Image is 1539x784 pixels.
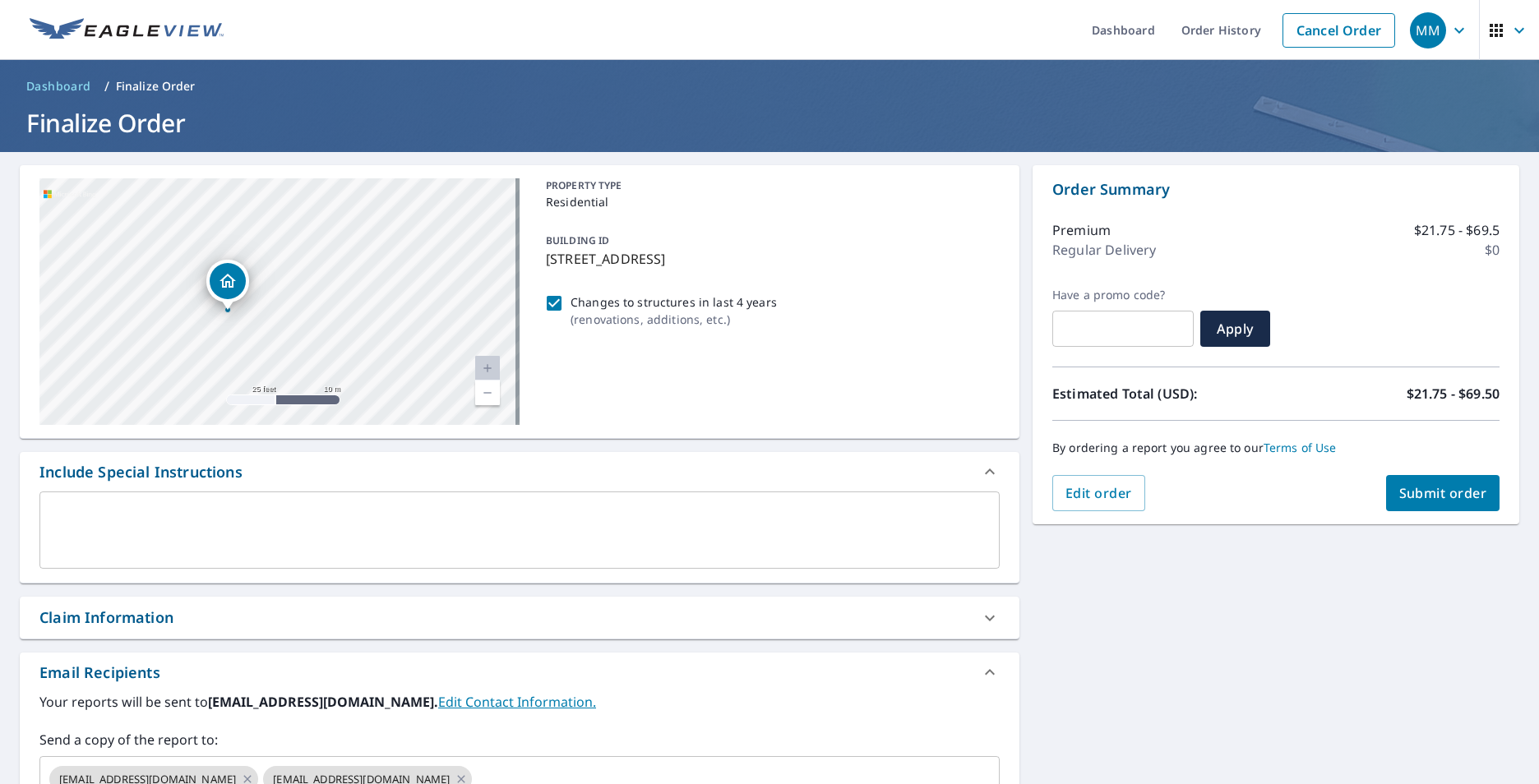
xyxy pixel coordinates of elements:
p: By ordering a report you agree to our [1052,440,1500,455]
a: Current Level 20, Zoom Out [475,380,500,405]
span: Dashboard [26,78,91,95]
div: MM [1410,12,1446,48]
p: Finalize Order [116,78,196,95]
nav: breadcrumb [20,73,1519,99]
a: EditContactInfo [438,693,596,711]
img: EV Logo [30,18,224,43]
b: [EMAIL_ADDRESS][DOMAIN_NAME]. [208,693,438,711]
button: Submit order [1386,475,1500,511]
p: ( renovations, additions, etc. ) [571,311,777,328]
p: Regular Delivery [1052,240,1156,260]
label: Your reports will be sent to [39,692,1000,712]
h1: Finalize Order [20,106,1519,140]
div: Claim Information [39,606,173,629]
a: Cancel Order [1282,13,1395,48]
a: Current Level 20, Zoom In Disabled [475,356,500,380]
p: $21.75 - $69.5 [1414,220,1500,240]
button: Edit order [1052,475,1145,511]
p: Order Summary [1052,178,1500,201]
span: Edit order [1065,484,1132,502]
p: Estimated Total (USD): [1052,384,1276,404]
a: Dashboard [20,73,98,99]
p: $21.75 - $69.50 [1407,384,1500,404]
p: PROPERTY TYPE [546,178,993,193]
a: Terms of Use [1264,440,1337,455]
div: Claim Information [20,597,1019,639]
label: Send a copy of the report to: [39,730,1000,749]
button: Apply [1200,311,1270,347]
p: Residential [546,193,993,210]
p: $0 [1485,240,1500,260]
label: Have a promo code? [1052,288,1194,302]
span: Submit order [1399,484,1487,502]
li: / [104,76,109,96]
div: Dropped pin, building 1, Residential property, 1715 Nantucket Dr Houston, TX 77057 [206,260,249,311]
p: [STREET_ADDRESS] [546,249,993,269]
p: Premium [1052,220,1111,240]
span: Apply [1213,320,1257,338]
div: Include Special Instructions [39,461,243,483]
p: BUILDING ID [546,233,609,247]
div: Include Special Instructions [20,452,1019,491]
p: Changes to structures in last 4 years [571,293,777,311]
div: Email Recipients [20,653,1019,692]
div: Email Recipients [39,662,160,684]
